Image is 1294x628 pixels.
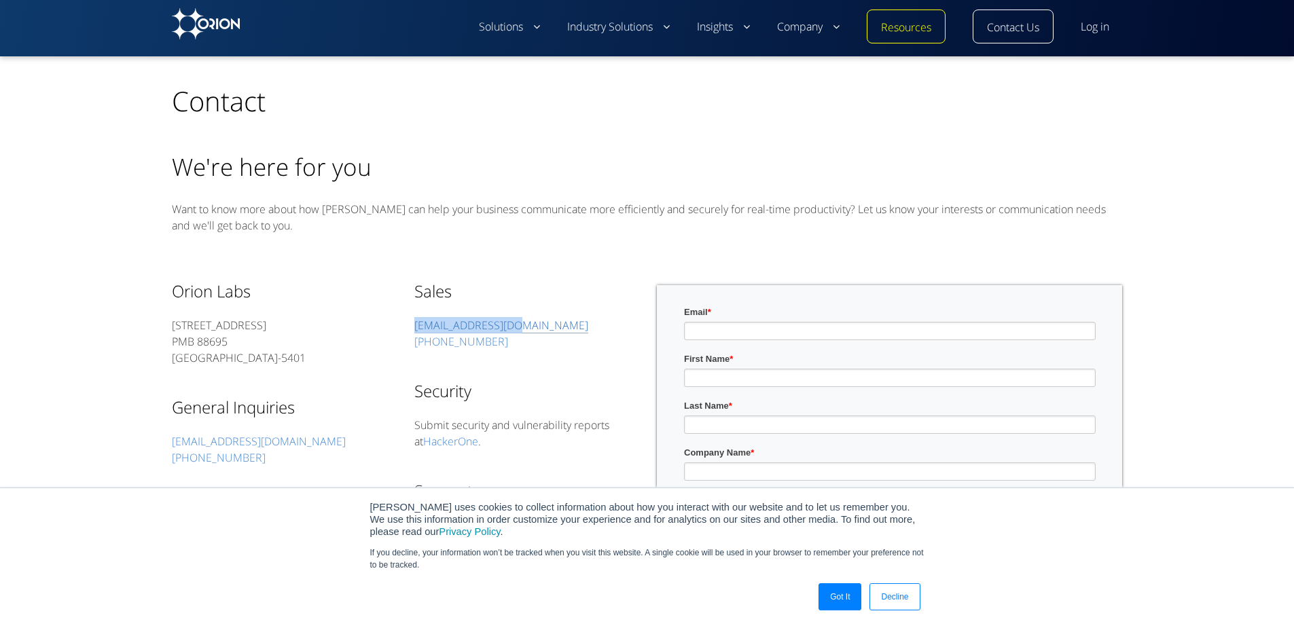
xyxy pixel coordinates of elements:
a: Resources [881,20,931,36]
a: Solutions [479,19,540,35]
img: Orion [172,8,240,39]
h2: We're here for you [172,152,1123,181]
p: If you decline, your information won’t be tracked when you visit this website. A single cookie wi... [370,547,924,571]
a: Privacy Policy [439,526,500,537]
a: Got It [819,583,861,610]
a: [EMAIL_ADDRESS][DOMAIN_NAME] [414,318,588,333]
h3: General Inquiries [172,397,394,417]
a: HackerOne [423,434,478,449]
span: [PERSON_NAME] uses cookies to collect information about how you interact with our website and to ... [370,502,916,537]
a: Insights [697,19,750,35]
a: Industry Solutions [567,19,670,35]
a: Contact Us [987,20,1039,36]
h3: Sales [414,281,636,301]
a: [PHONE_NUMBER] [414,334,508,350]
a: [EMAIL_ADDRESS][DOMAIN_NAME] [172,434,346,449]
a: Company [777,19,840,35]
a: Log in [1081,19,1109,35]
a: Decline [869,583,920,610]
p: [STREET_ADDRESS] PMB 88695 [GEOGRAPHIC_DATA]-5401 [172,317,394,366]
h3: Orion Labs [172,281,394,301]
h3: Support [414,481,636,500]
p: Want to know more about how [PERSON_NAME] can help your business communicate more efficiently and... [172,201,1123,234]
p: Submit security and vulnerability reports at . [414,417,636,449]
iframe: Chat Widget [1226,563,1294,628]
a: [PHONE_NUMBER] [172,450,266,466]
h1: Contact [172,63,266,119]
h3: Security [414,381,636,401]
